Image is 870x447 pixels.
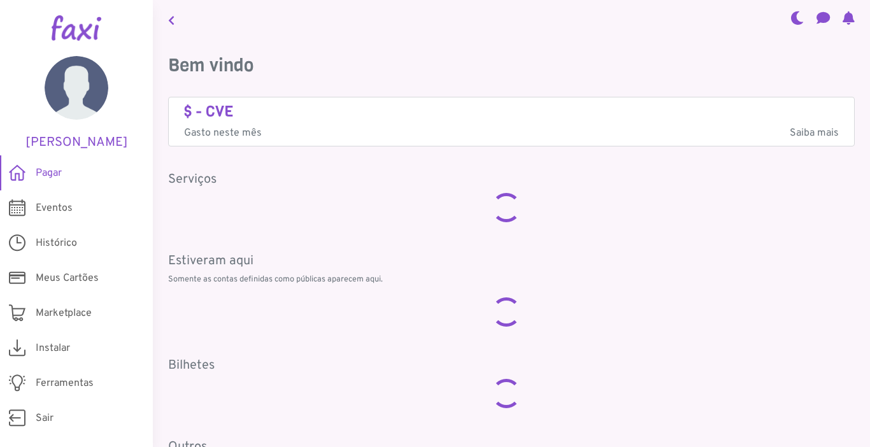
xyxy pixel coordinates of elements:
[168,274,855,286] p: Somente as contas definidas como públicas aparecem aqui.
[184,125,839,141] p: Gasto neste mês
[36,341,70,356] span: Instalar
[168,55,855,76] h3: Bem vindo
[36,376,94,391] span: Ferramentas
[168,253,855,269] h5: Estiveram aqui
[36,201,73,216] span: Eventos
[184,103,839,141] a: $ - CVE Gasto neste mêsSaiba mais
[790,125,839,141] span: Saiba mais
[36,236,77,251] span: Histórico
[36,166,62,181] span: Pagar
[19,56,134,150] a: [PERSON_NAME]
[36,306,92,321] span: Marketplace
[19,135,134,150] h5: [PERSON_NAME]
[184,103,839,121] h4: $ - CVE
[168,358,855,373] h5: Bilhetes
[36,411,53,426] span: Sair
[168,172,855,187] h5: Serviços
[36,271,99,286] span: Meus Cartões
